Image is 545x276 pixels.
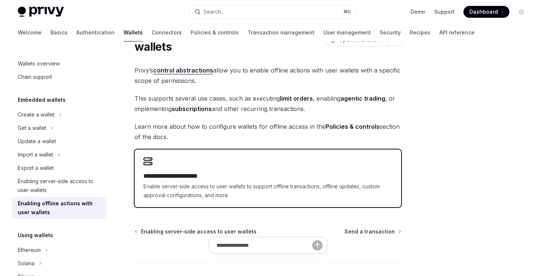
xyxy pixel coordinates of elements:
a: Enabling server-side access to user wallets [12,175,107,197]
a: Authentication [76,24,115,41]
a: Enabling offline actions with user wallets [12,197,107,219]
span: Send a transaction [344,228,395,235]
div: Ethereum [18,246,41,255]
a: Basics [50,24,67,41]
h5: Using wallets [18,231,53,240]
div: Update a wallet [18,137,56,146]
a: User management [323,24,371,41]
a: Export a wallet [12,161,107,175]
strong: agentic trading [340,95,385,102]
a: Policies & controls [191,24,239,41]
a: Wallets [123,24,143,41]
a: Recipes [410,24,430,41]
a: Welcome [18,24,42,41]
strong: Policies & controls [326,123,380,130]
div: Solana [18,259,34,268]
a: Security [380,24,401,41]
a: Chain support [12,70,107,84]
img: light logo [18,7,64,17]
div: Import a wallet [18,150,53,159]
div: Enabling server-side access to user wallets [18,177,102,195]
a: control abstractions [153,67,213,74]
div: Search... [204,7,224,16]
a: Support [434,8,455,16]
a: Transaction management [248,24,314,41]
div: Get a wallet [18,124,46,132]
strong: limit orders [280,95,313,102]
a: Send a transaction [344,228,400,235]
a: Enabling server-side access to user wallets [135,228,257,235]
span: ⌘ K [343,9,351,15]
a: Connectors [152,24,182,41]
button: Search...⌘K [189,5,355,18]
div: Export a wallet [18,164,54,172]
h5: Embedded wallets [18,95,66,104]
button: Toggle dark mode [515,6,527,18]
span: Enabling server-side access to user wallets [141,228,257,235]
span: Dashboard [469,8,498,16]
a: Update a wallet [12,135,107,148]
span: This supports several use cases, such as executing , enabling , or implementing and other recurri... [135,93,401,114]
a: Dashboard [463,6,509,18]
strong: subscriptions [172,105,212,112]
span: Enable server-side access to user wallets to support offline transactions, offline updates, custo... [143,182,392,200]
div: Wallets overview [18,59,60,68]
a: **** **** **** **** ****Enable server-side access to user wallets to support offline transactions... [135,149,401,207]
div: Enabling offline actions with user wallets [18,199,102,217]
a: Demo [410,8,425,16]
a: Wallets overview [12,57,107,70]
button: Send message [312,240,323,250]
span: Learn more about how to configure wallets for offline access in the section of the docs. [135,121,401,142]
div: Chain support [18,73,52,81]
span: Privy’s allow you to enable offline actions with user wallets with a specific scope of permissions. [135,65,401,86]
a: API reference [439,24,475,41]
div: Create a wallet [18,110,54,119]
